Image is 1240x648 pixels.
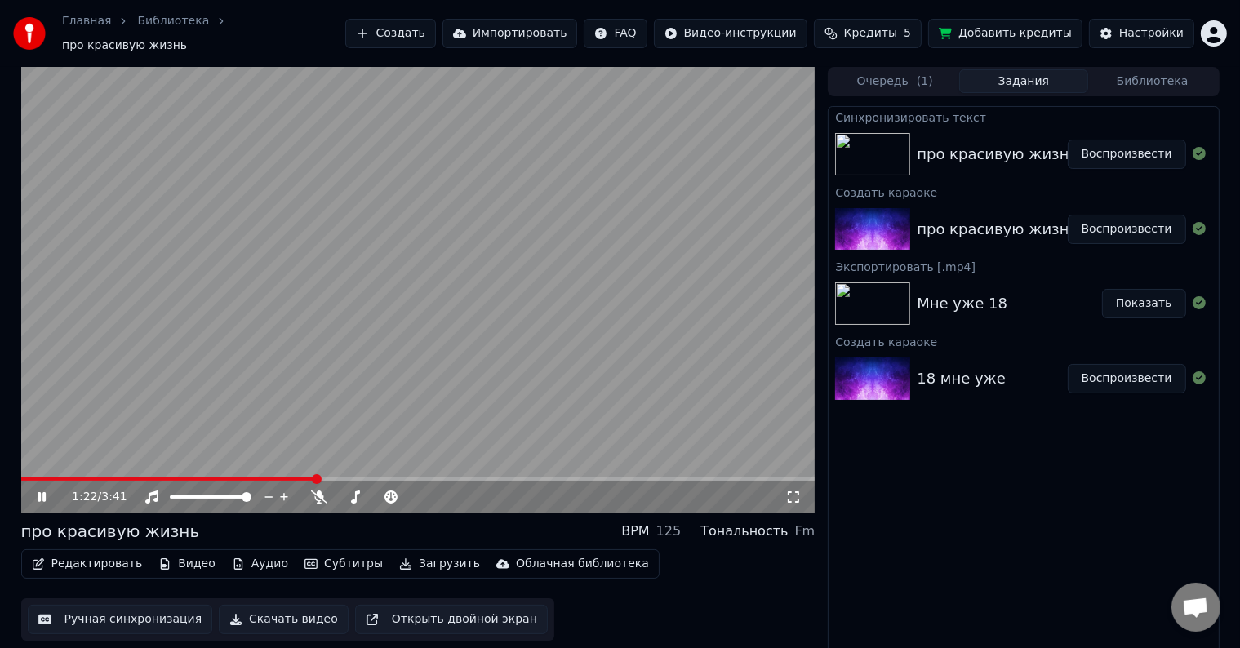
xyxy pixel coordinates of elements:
div: Настройки [1119,25,1184,42]
div: Тональность [700,522,788,541]
button: Загрузить [393,553,487,575]
div: Экспортировать [.mp4] [829,256,1218,276]
span: 3:41 [101,489,127,505]
div: Мне уже 18 [917,292,1007,315]
div: Открытый чат [1171,583,1220,632]
button: Воспроизвести [1068,140,1186,169]
button: Открыть двойной экран [355,605,548,634]
div: про красивую жизнь [21,520,200,543]
div: Синхронизировать текст [829,107,1218,126]
div: 125 [656,522,682,541]
span: ( 1 ) [917,73,933,90]
button: Показать [1102,289,1186,318]
button: Редактировать [25,553,149,575]
button: Субтитры [298,553,389,575]
div: Создать караоке [829,182,1218,202]
button: Импортировать [442,19,578,48]
div: BPM [621,522,649,541]
nav: breadcrumb [62,13,345,54]
div: Создать караоке [829,331,1218,351]
div: Fm [795,522,816,541]
div: 18 мне уже [917,367,1006,390]
button: Добавить кредиты [928,19,1082,48]
div: про красивую жизнь [917,218,1078,241]
img: youka [13,17,46,50]
button: FAQ [584,19,647,48]
a: Библиотека [137,13,209,29]
button: Воспроизвести [1068,215,1186,244]
button: Задания [959,69,1088,93]
button: Ручная синхронизация [28,605,213,634]
button: Видео [152,553,222,575]
button: Воспроизвести [1068,364,1186,393]
button: Кредиты5 [814,19,922,48]
button: Библиотека [1088,69,1217,93]
div: / [72,489,111,505]
a: Главная [62,13,111,29]
button: Настройки [1089,19,1194,48]
span: 1:22 [72,489,97,505]
button: Очередь [830,69,959,93]
button: Аудио [225,553,295,575]
div: Облачная библиотека [516,556,649,572]
button: Скачать видео [219,605,349,634]
div: про красивую жизнь [917,143,1078,166]
span: про красивую жизнь [62,38,187,54]
button: Создать [345,19,435,48]
button: Видео-инструкции [654,19,807,48]
span: Кредиты [844,25,897,42]
span: 5 [904,25,911,42]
